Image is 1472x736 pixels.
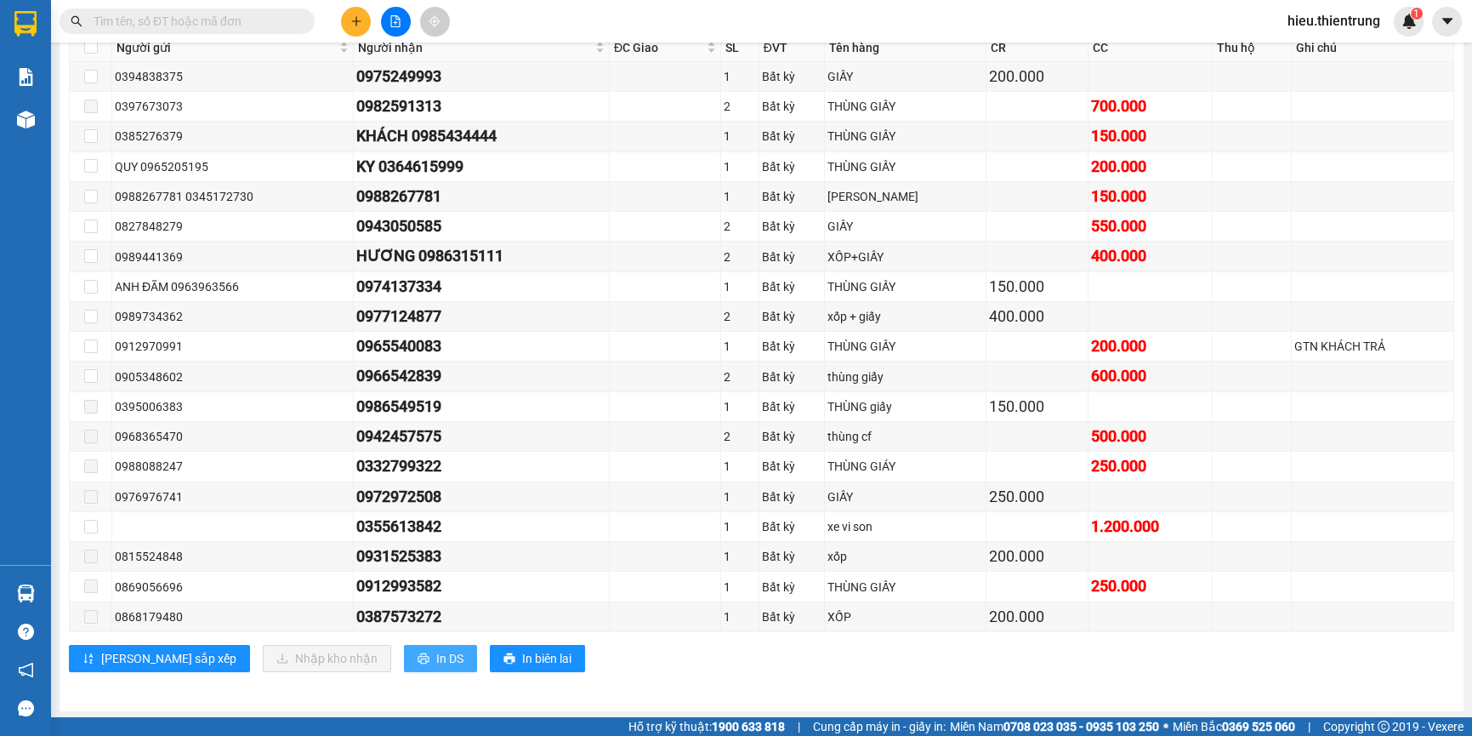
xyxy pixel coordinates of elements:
span: | [1308,717,1310,736]
span: Người nhận [358,38,592,57]
div: Bất kỳ [762,187,821,206]
div: 0905348602 [115,368,350,386]
div: Bất kỳ [762,517,821,536]
div: 0988088247 [115,457,350,476]
b: Nhà xe Thiên Trung [68,14,153,117]
button: aim [420,7,450,37]
div: 1 [724,277,756,296]
div: Bất kỳ [762,157,821,176]
div: 500.000 [1091,425,1208,448]
div: 0972972508 [356,485,606,509]
div: 0988267781 0345172730 [115,187,350,206]
button: sort-ascending[PERSON_NAME] sắp xếp [69,645,250,672]
div: 0968365470 [115,427,350,446]
div: 1.200.000 [1091,515,1208,539]
div: 0395006383 [115,397,350,416]
div: XỐP [827,608,984,626]
div: 2 [724,427,756,446]
div: 1 [724,608,756,626]
img: icon-new-feature [1401,14,1417,29]
div: 0974137334 [356,275,606,299]
span: ĐC Giao [614,38,703,57]
div: THÙNG GIẤY [827,97,984,116]
th: CC [1088,34,1212,62]
div: KY 0364615999 [356,155,606,179]
div: 2 [724,307,756,326]
div: 0385276379 [115,127,350,145]
input: Tìm tên, số ĐT hoặc mã đơn [94,12,294,31]
span: | [798,717,800,736]
div: Bất kỳ [762,337,821,356]
div: 150.000 [1091,185,1208,208]
div: 1 [724,488,756,506]
div: 150.000 [1091,124,1208,148]
div: Bất kỳ [762,488,821,506]
div: Bất kỳ [762,578,821,596]
div: Bất kỳ [762,277,821,296]
span: 1 [1413,8,1419,20]
span: plus [350,15,362,27]
div: 1 [724,127,756,145]
div: 0988267781 [356,185,606,208]
button: downloadNhập kho nhận [263,645,391,672]
div: THÙNG GIÁY [827,457,984,476]
div: 0827848279 [115,217,350,236]
div: 0943050585 [356,214,606,238]
div: 0397673073 [115,97,350,116]
img: warehouse-icon [17,585,35,602]
sup: 1 [1411,8,1423,20]
button: caret-down [1432,7,1462,37]
div: Bất kỳ [762,427,821,446]
div: 600.000 [1091,364,1208,388]
div: 0868179480 [115,608,350,626]
div: Bất kỳ [762,248,821,266]
span: printer [503,653,515,666]
th: ĐVT [759,34,825,62]
span: Hỗ trợ kỹ thuật: [628,717,785,736]
div: 0982591313 [356,94,606,118]
span: search [71,15,82,27]
img: solution-icon [17,68,35,86]
div: Bất kỳ [762,397,821,416]
div: 2 [724,368,756,386]
div: 0815524848 [115,547,350,566]
div: GIẤY [827,488,984,506]
div: 1 [724,457,756,476]
h2: MP4FRRY2 [9,122,137,150]
span: file-add [389,15,401,27]
th: SL [721,34,759,62]
div: 150.000 [989,395,1085,419]
div: Bất kỳ [762,127,821,145]
div: 0989734362 [115,307,350,326]
th: CR [986,34,1088,62]
div: 0975249993 [356,65,606,88]
div: 0942457575 [356,425,606,448]
div: 2 [724,217,756,236]
strong: 1900 633 818 [712,720,785,733]
button: printerIn DS [404,645,477,672]
div: thùng cf [827,427,984,446]
span: Miền Bắc [1173,717,1295,736]
div: 0986549519 [356,395,606,419]
div: 0355613842 [356,515,606,539]
div: THÙNG GIẤY [827,578,984,596]
div: 0869056696 [115,578,350,596]
div: 1 [724,157,756,176]
span: question-circle [18,624,34,640]
div: Bất kỳ [762,307,821,326]
div: GTN KHÁCH TRẢ [1294,337,1451,356]
th: Tên hàng [825,34,987,62]
th: Thu hộ [1213,34,1293,62]
img: logo-vxr [14,11,37,37]
div: 250.000 [1091,574,1208,598]
strong: 0369 525 060 [1222,720,1295,733]
div: thùng giấy [827,368,984,386]
div: 2 [724,248,756,266]
div: Bất kỳ [762,608,821,626]
div: Bất kỳ [762,457,821,476]
span: copyright [1378,721,1390,733]
div: 2 [724,97,756,116]
div: 400.000 [989,305,1085,328]
div: 0387573272 [356,605,606,629]
div: Bất kỳ [762,97,821,116]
